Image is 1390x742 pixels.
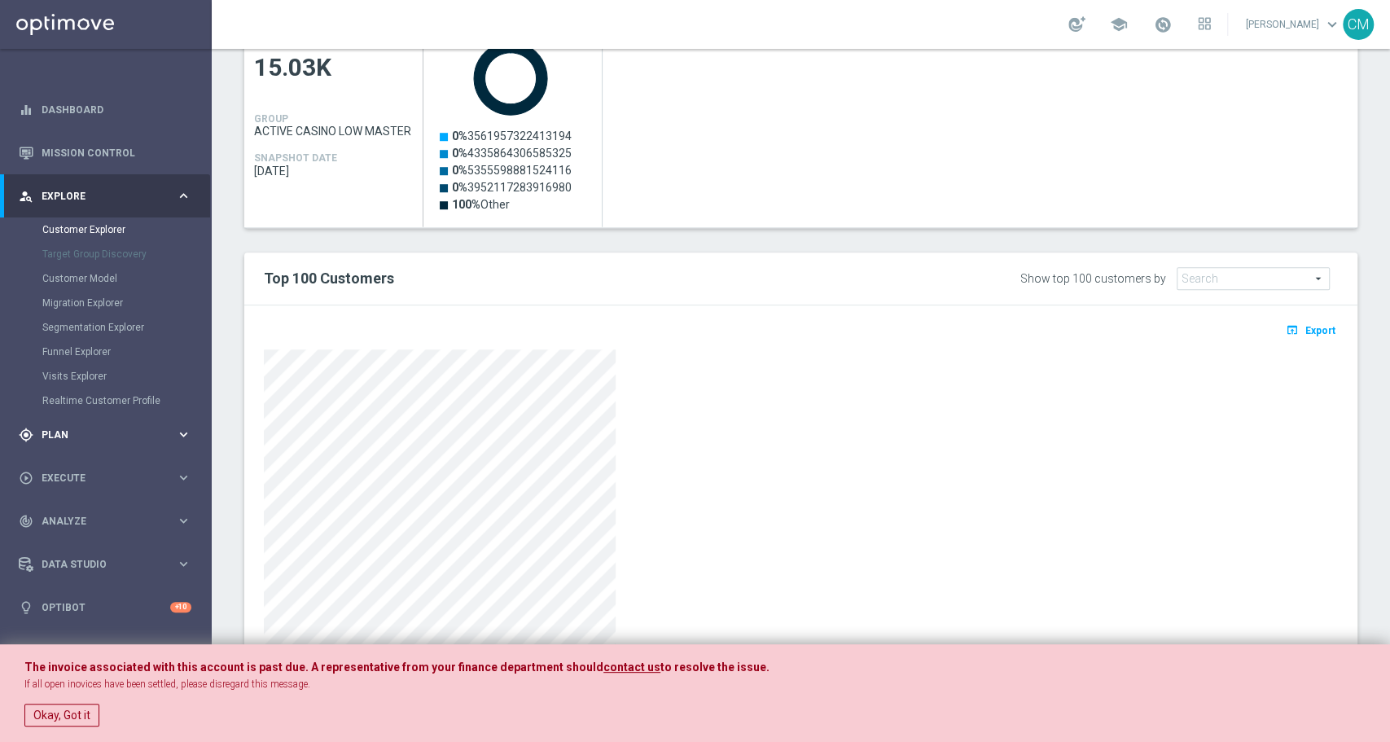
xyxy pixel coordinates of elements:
div: Data Studio [19,557,176,572]
i: open_in_browser [1286,323,1303,336]
i: keyboard_arrow_right [176,556,191,572]
div: Segmentation Explorer [42,315,210,340]
a: Segmentation Explorer [42,321,169,334]
div: Dashboard [19,88,191,131]
span: 2025-08-21 [254,165,414,178]
span: Plan [42,430,176,440]
button: Data Studio keyboard_arrow_right [18,558,192,571]
h2: Top 100 Customers [264,269,880,288]
div: Press SPACE to select this row. [244,28,423,227]
i: keyboard_arrow_right [176,188,191,204]
div: Migration Explorer [42,291,210,315]
span: Execute [42,473,176,483]
i: equalizer [19,103,33,117]
a: contact us [603,661,660,674]
text: 3561957322413194 [452,130,572,143]
span: 15.03K [254,52,414,84]
button: lightbulb Optibot +10 [18,601,192,614]
h4: GROUP [254,113,288,125]
a: Realtime Customer Profile [42,394,169,407]
button: equalizer Dashboard [18,103,192,116]
div: Visits Explorer [42,364,210,389]
div: Optibot [19,586,191,629]
tspan: 0% [452,147,467,160]
i: keyboard_arrow_right [176,427,191,442]
i: track_changes [19,514,33,529]
a: Optibot [42,586,170,629]
span: Explore [42,191,176,201]
a: [PERSON_NAME]keyboard_arrow_down [1244,12,1343,37]
span: Export [1305,325,1335,336]
span: The invoice associated with this account is past due. A representative from your finance departme... [24,661,603,674]
div: Realtime Customer Profile [42,389,210,413]
span: to resolve the issue. [660,661,770,674]
tspan: 0% [452,181,467,194]
text: 4335864306585325 [452,147,572,160]
tspan: 0% [452,164,467,177]
button: open_in_browser Export [1283,319,1338,340]
a: Visits Explorer [42,370,169,383]
h4: SNAPSHOT DATE [254,152,337,164]
span: school [1110,15,1128,33]
div: Show top 100 customers by [1020,272,1166,286]
text: 5355598881524116 [452,164,572,177]
text: Other [452,198,510,211]
div: Funnel Explorer [42,340,210,364]
a: Customer Model [42,272,169,285]
span: Data Studio [42,560,176,569]
i: gps_fixed [19,428,33,442]
div: Customer Model [42,266,210,291]
div: Mission Control [19,131,191,174]
div: Explore [19,189,176,204]
div: CM [1343,9,1374,40]
a: Migration Explorer [42,296,169,310]
div: +10 [170,602,191,612]
tspan: 100% [452,198,480,211]
i: keyboard_arrow_right [176,470,191,485]
button: Okay, Got it [24,704,99,727]
a: Funnel Explorer [42,345,169,358]
button: track_changes Analyze keyboard_arrow_right [18,515,192,528]
i: play_circle_outline [19,471,33,485]
a: Customer Explorer [42,223,169,236]
text: 3952117283916980 [452,181,572,194]
i: lightbulb [19,600,33,615]
button: person_search Explore keyboard_arrow_right [18,190,192,203]
a: Mission Control [42,131,191,174]
button: Mission Control [18,147,192,160]
button: gps_fixed Plan keyboard_arrow_right [18,428,192,441]
span: ACTIVE CASINO LOW MASTER [254,125,414,138]
div: Analyze [19,514,176,529]
div: Press SPACE to select this row. [423,28,603,227]
i: keyboard_arrow_right [176,513,191,529]
i: person_search [19,189,33,204]
button: play_circle_outline Execute keyboard_arrow_right [18,472,192,485]
tspan: 0% [452,130,467,143]
span: keyboard_arrow_down [1323,15,1341,33]
div: Target Group Discovery [42,242,210,266]
a: Dashboard [42,88,191,131]
p: If all open inovices have been settled, please disregard this message. [24,678,1366,692]
div: Execute [19,471,176,485]
div: Customer Explorer [42,217,210,242]
span: Analyze [42,516,176,526]
div: Plan [19,428,176,442]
